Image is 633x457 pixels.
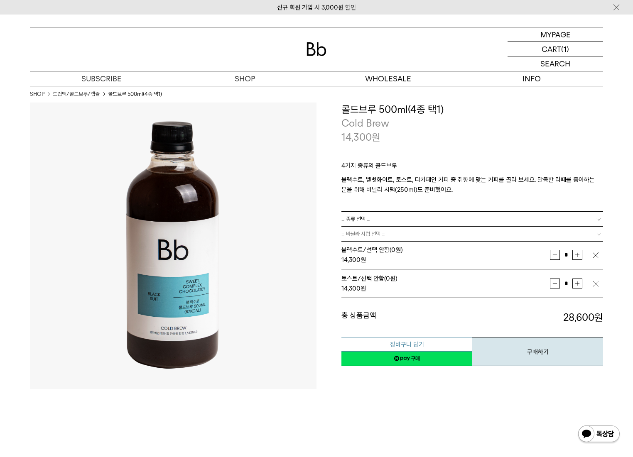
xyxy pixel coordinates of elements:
span: = 바닐라 시럽 선택 = [341,227,385,241]
p: INFO [460,71,603,86]
b: 원 [594,311,603,323]
li: 콜드브루 500ml(4종 택1) [108,90,162,98]
button: 구매하기 [472,337,603,366]
span: 블랙수트/선택 안함 (0원) [341,246,403,254]
span: = 종류 선택 = [341,212,370,226]
p: (1) [561,42,569,56]
img: 삭제 [591,251,600,259]
p: WHOLESALE [316,71,460,86]
img: 카카오톡 채널 1:1 채팅 버튼 [577,425,621,445]
dt: 총 상품금액 [341,310,472,325]
p: Cold Brew [341,116,603,130]
strong: 28,600 [563,311,603,323]
a: MYPAGE [508,27,603,42]
button: 장바구니 담기 [341,337,472,352]
strong: 14,300 [341,285,361,292]
p: CART [542,42,561,56]
div: 원 [341,283,550,293]
a: 드립백/콜드브루/캡슐 [53,90,100,98]
button: 증가 [572,250,582,260]
p: MYPAGE [540,27,571,42]
a: 신규 회원 가입 시 3,000원 할인 [277,4,356,11]
a: SHOP [30,90,44,98]
a: 새창 [341,351,472,366]
img: 삭제 [591,280,600,288]
p: SEARCH [540,56,570,71]
a: SUBSCRIBE [30,71,173,86]
p: 4가지 종류의 콜드브루 [341,161,603,175]
button: 감소 [550,279,560,288]
img: 콜드브루 500ml(4종 택1) [30,103,316,389]
a: SHOP [173,71,316,86]
button: 감소 [550,250,560,260]
p: 14,300 [341,130,380,144]
span: 토스트/선택 안함 (0원) [341,275,397,282]
div: 원 [341,255,550,265]
button: 증가 [572,279,582,288]
strong: 14,300 [341,256,361,264]
img: 로고 [307,42,326,56]
p: 블랙수트, 벨벳화이트, 토스트, 디카페인 커피 중 취향에 맞는 커피를 골라 보세요. 달콤한 라떼를 좋아하는 분을 위해 바닐라 시럽(250ml)도 준비했어요. [341,175,603,195]
h3: 콜드브루 500ml(4종 택1) [341,103,603,117]
a: CART (1) [508,42,603,56]
span: 원 [372,131,380,143]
